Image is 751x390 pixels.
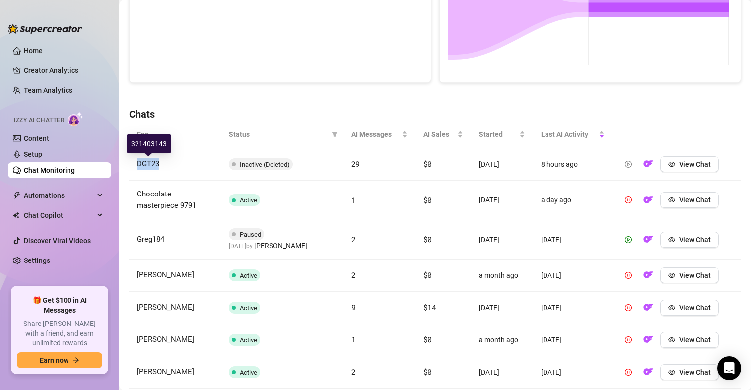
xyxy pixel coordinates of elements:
[679,336,711,344] span: View Chat
[640,273,656,281] a: OF
[24,188,94,203] span: Automations
[679,160,711,168] span: View Chat
[643,367,653,377] img: OF
[668,236,675,243] span: eye
[330,127,340,142] span: filter
[24,257,50,264] a: Settings
[423,195,432,205] span: $0
[24,207,94,223] span: Chat Copilot
[137,190,196,210] span: Chocolate masterpiece 9791
[640,232,656,248] button: OF
[533,148,613,181] td: 8 hours ago
[640,338,656,346] a: OF
[471,292,533,324] td: [DATE]
[240,304,257,312] span: Active
[471,324,533,356] td: a month ago
[415,121,471,148] th: AI Sales
[643,302,653,312] img: OF
[668,161,675,168] span: eye
[660,156,719,172] button: View Chat
[625,236,632,243] span: play-circle
[643,270,653,280] img: OF
[471,260,533,292] td: a month ago
[423,302,436,312] span: $14
[17,352,102,368] button: Earn nowarrow-right
[351,302,356,312] span: 9
[625,304,632,311] span: pause-circle
[72,357,79,364] span: arrow-right
[137,335,194,344] span: [PERSON_NAME]
[668,304,675,311] span: eye
[24,166,75,174] a: Chat Monitoring
[24,63,103,78] a: Creator Analytics
[533,292,613,324] td: [DATE]
[137,367,194,376] span: [PERSON_NAME]
[679,236,711,244] span: View Chat
[423,334,432,344] span: $0
[40,356,68,364] span: Earn now
[668,272,675,279] span: eye
[533,260,613,292] td: [DATE]
[423,234,432,244] span: $0
[68,112,83,126] img: AI Chatter
[679,368,711,376] span: View Chat
[351,234,356,244] span: 2
[660,232,719,248] button: View Chat
[240,336,257,344] span: Active
[533,121,613,148] th: Last AI Activity
[137,159,159,168] span: DGT23
[471,220,533,260] td: [DATE]
[643,159,653,169] img: OF
[332,131,338,137] span: filter
[668,196,675,203] span: eye
[533,356,613,389] td: [DATE]
[660,332,719,348] button: View Chat
[13,192,21,199] span: thunderbolt
[423,159,432,169] span: $0
[17,296,102,315] span: 🎁 Get $100 in AI Messages
[668,336,675,343] span: eye
[240,161,290,168] span: Inactive (Deleted)
[24,237,91,245] a: Discover Viral Videos
[471,121,533,148] th: Started
[254,240,307,251] span: [PERSON_NAME]
[640,300,656,316] button: OF
[717,356,741,380] div: Open Intercom Messenger
[679,196,711,204] span: View Chat
[17,319,102,348] span: Share [PERSON_NAME] with a friend, and earn unlimited rewards
[640,332,656,348] button: OF
[351,195,356,205] span: 1
[643,195,653,205] img: OF
[625,369,632,376] span: pause-circle
[643,334,653,344] img: OF
[343,121,415,148] th: AI Messages
[8,24,82,34] img: logo-BBDzfeDw.svg
[229,129,328,140] span: Status
[640,192,656,208] button: OF
[240,196,257,204] span: Active
[643,234,653,244] img: OF
[137,235,164,244] span: Greg184
[24,86,72,94] a: Team Analytics
[471,181,533,220] td: [DATE]
[479,129,517,140] span: Started
[13,212,19,219] img: Chat Copilot
[625,336,632,343] span: pause-circle
[640,306,656,314] a: OF
[129,121,221,148] th: Fan
[533,181,613,220] td: a day ago
[351,367,356,377] span: 2
[660,267,719,283] button: View Chat
[14,116,64,125] span: Izzy AI Chatter
[240,369,257,376] span: Active
[625,272,632,279] span: pause-circle
[471,148,533,181] td: [DATE]
[229,243,307,250] span: [DATE] by
[660,300,719,316] button: View Chat
[679,271,711,279] span: View Chat
[660,364,719,380] button: View Chat
[129,107,741,121] h4: Chats
[137,270,194,279] span: [PERSON_NAME]
[351,159,360,169] span: 29
[423,129,455,140] span: AI Sales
